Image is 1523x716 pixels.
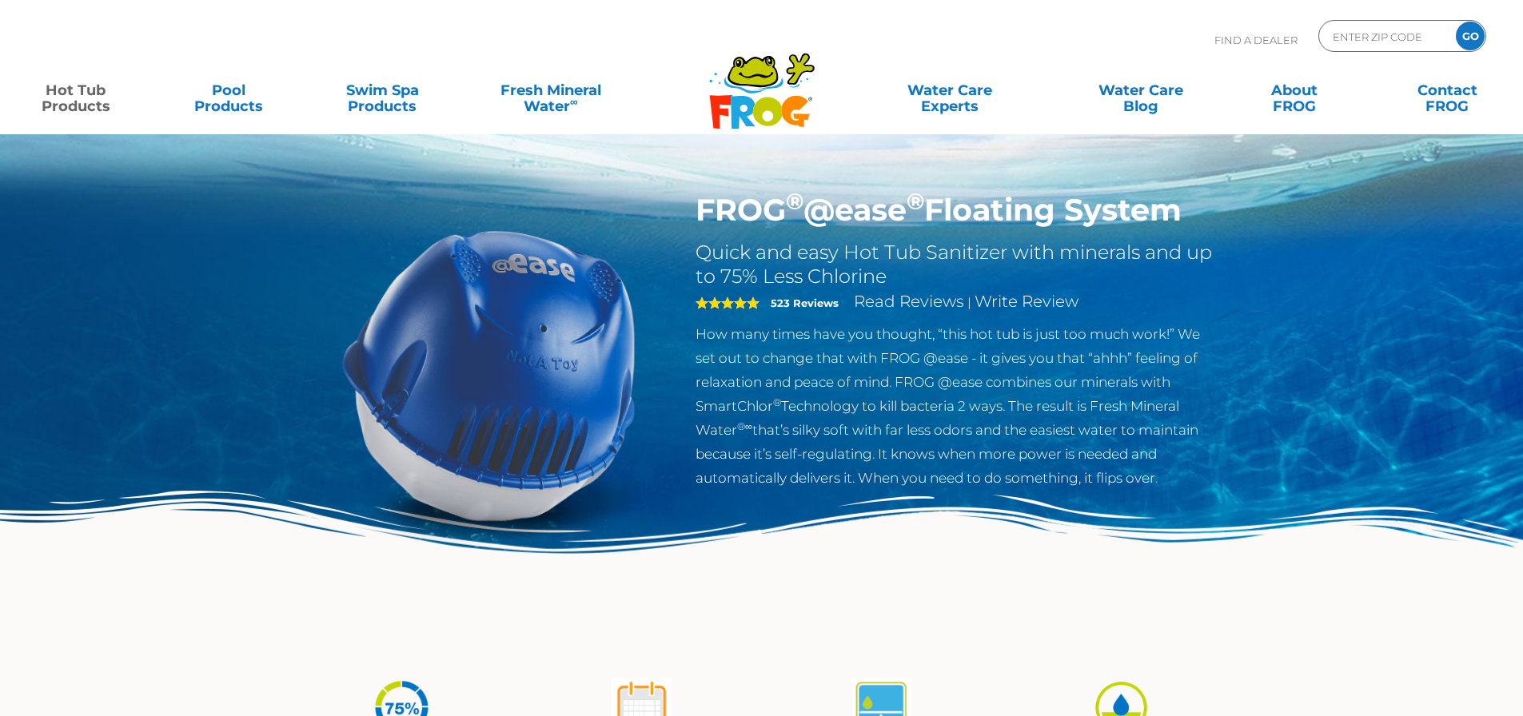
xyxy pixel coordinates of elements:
a: Read Reviews [854,292,964,311]
sup: ® [773,396,781,408]
a: Fresh MineralWater∞ [476,74,625,106]
sup: ®∞ [737,420,752,432]
sup: ® [907,187,924,215]
a: Water CareBlog [1081,74,1200,106]
a: Write Review [975,292,1078,311]
a: ContactFROG [1388,74,1507,106]
p: Find A Dealer [1214,20,1298,60]
a: Water CareExperts [853,74,1047,106]
a: AboutFROG [1234,74,1354,106]
strong: 523 Reviews [771,296,839,309]
a: Swim SpaProducts [323,74,442,106]
sup: ® [786,187,803,215]
a: Hot TubProducts [16,74,135,106]
input: GO [1456,22,1485,50]
img: hot-tub-product-atease-system.png [306,192,672,558]
span: 5 [696,296,760,309]
a: PoolProducts [169,74,289,106]
span: | [967,295,971,310]
img: Frog Products Logo [700,32,823,129]
h1: FROG @ease Floating System [696,192,1218,229]
h2: Quick and easy Hot Tub Sanitizer with minerals and up to 75% Less Chlorine [696,241,1218,288]
sup: ∞ [570,95,578,108]
p: How many times have you thought, “this hot tub is just too much work!” We set out to change that ... [696,322,1218,490]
